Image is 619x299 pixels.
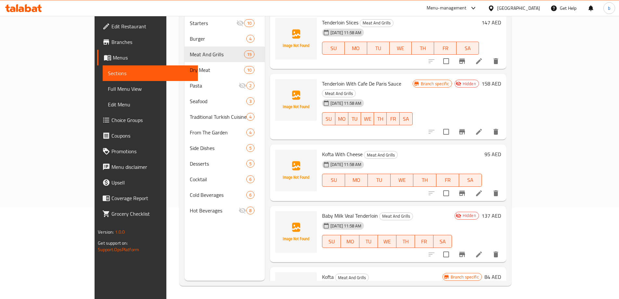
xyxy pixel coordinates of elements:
span: TU [370,175,388,185]
span: Desserts [190,160,246,168]
span: SU [325,114,333,124]
span: 10 [244,67,254,73]
button: Branch-specific-item [454,53,470,69]
span: From The Garden [190,129,246,136]
span: Get support on: [98,239,128,247]
button: TH [374,112,387,125]
div: Traditional Turkish Cuisine4 [185,109,265,125]
span: Menus [113,54,193,61]
span: MO [338,114,346,124]
span: TU [362,237,375,246]
span: [DATE] 11:58 AM [328,100,364,106]
span: Branches [111,38,193,46]
span: Seafood [190,97,246,105]
div: items [246,97,254,105]
h6: 95 AED [484,150,501,159]
span: FR [389,114,397,124]
nav: Menu sections [185,13,265,221]
h6: 158 AED [482,79,501,88]
span: 4 [247,36,254,42]
span: WE [392,44,409,53]
div: items [246,207,254,214]
span: Meat And Grills [360,19,393,27]
a: Edit menu item [475,251,483,258]
span: Branch specific [448,274,482,280]
div: Meat And Grills19 [185,47,265,62]
a: Sections [103,65,198,81]
div: Cocktail6 [185,171,265,187]
span: 1.0.0 [115,228,125,236]
button: TH [412,42,434,55]
button: WE [391,174,413,187]
span: 10 [244,20,254,26]
div: Cold Beverages6 [185,187,265,203]
button: SA [433,235,452,248]
span: TH [414,44,432,53]
button: FR [436,174,459,187]
a: Menu disclaimer [97,159,198,175]
div: Cocktail [190,175,246,183]
div: From The Garden4 [185,125,265,140]
div: Seafood3 [185,93,265,109]
span: 6 [247,192,254,198]
span: TH [377,114,384,124]
a: Support.OpsPlatform [98,245,139,254]
span: Coverage Report [111,194,193,202]
a: Choice Groups [97,112,198,128]
span: Select to update [439,248,453,261]
span: Side Dishes [190,144,246,152]
div: Meat And Grills [364,151,398,159]
a: Edit menu item [475,57,483,65]
div: Starters10 [185,15,265,31]
span: Cold Beverages [190,191,246,199]
span: Hidden [460,81,479,87]
span: SA [462,175,479,185]
div: items [246,175,254,183]
span: Hot Beverages [190,207,239,214]
button: WE [390,42,412,55]
span: Edit Restaurant [111,22,193,30]
img: Tenderloin With Cafe De Paris Sauce [275,79,317,121]
div: Hot Beverages8 [185,203,265,218]
h6: 137 AED [482,211,501,220]
span: [DATE] 11:58 AM [328,161,364,168]
a: Branches [97,34,198,50]
a: Edit Menu [103,97,198,112]
span: SA [436,237,449,246]
button: TU [348,112,361,125]
div: Meat And Grills [335,274,369,281]
div: items [246,129,254,136]
span: TU [351,114,359,124]
button: WE [361,112,374,125]
button: SA [457,42,479,55]
div: Side Dishes5 [185,140,265,156]
div: items [246,113,254,121]
img: Kofta With Cheese [275,150,317,191]
span: 4 [247,129,254,136]
button: TU [368,174,391,187]
span: TU [370,44,387,53]
div: items [246,144,254,152]
span: SU [325,44,342,53]
div: items [244,66,254,74]
span: 8 [247,208,254,214]
div: Dry Meat10 [185,62,265,78]
svg: Inactive section [236,19,244,27]
span: Baby Milk Veal Tenderloin [322,211,378,221]
h6: 147 AED [482,18,501,27]
button: MO [335,112,348,125]
div: Pasta2 [185,78,265,93]
span: TH [399,237,412,246]
img: Tenderloin Slices [275,18,317,60]
span: SU [325,175,342,185]
span: Choice Groups [111,116,193,124]
button: TH [396,235,415,248]
div: Meat And Grills [360,19,393,27]
button: FR [415,235,433,248]
span: MO [347,44,365,53]
span: SA [459,44,476,53]
button: SU [322,235,341,248]
span: Pasta [190,82,239,89]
